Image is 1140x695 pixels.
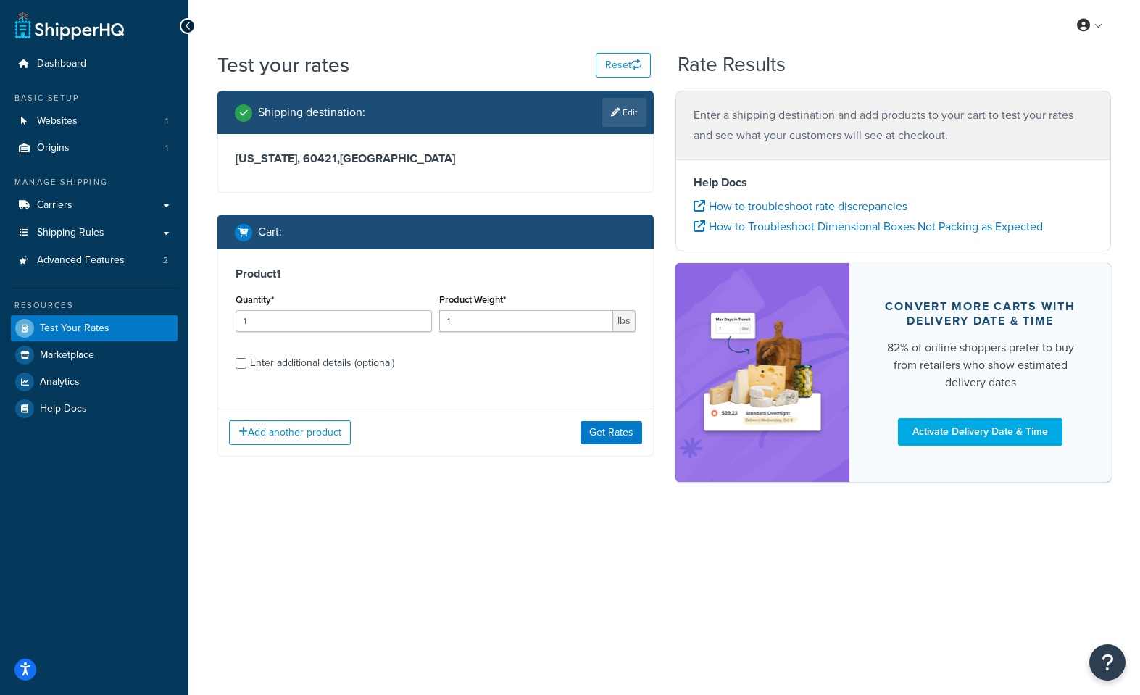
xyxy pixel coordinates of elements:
div: 82% of online shoppers prefer to buy from retailers who show estimated delivery dates [884,339,1076,391]
div: Convert more carts with delivery date & time [884,299,1076,328]
button: Reset [596,53,651,78]
div: Manage Shipping [11,176,178,188]
h3: Product 1 [236,267,636,281]
div: Resources [11,299,178,312]
label: Quantity* [236,294,274,305]
div: Enter additional details (optional) [250,353,394,373]
span: Test Your Rates [40,322,109,335]
span: 1 [165,142,168,154]
a: Marketplace [11,342,178,368]
span: 1 [165,115,168,128]
span: Help Docs [40,403,87,415]
input: 0 [236,310,432,332]
a: How to troubleshoot rate discrepancies [694,198,907,215]
li: Origins [11,135,178,162]
span: 2 [163,254,168,267]
a: Edit [602,98,646,127]
a: Help Docs [11,396,178,422]
h2: Rate Results [678,54,786,76]
span: Origins [37,142,70,154]
a: How to Troubleshoot Dimensional Boxes Not Packing as Expected [694,218,1043,235]
a: Carriers [11,192,178,219]
a: Origins1 [11,135,178,162]
a: Websites1 [11,108,178,135]
h2: Cart : [258,225,282,238]
span: Marketplace [40,349,94,362]
div: Basic Setup [11,92,178,104]
button: Open Resource Center [1089,644,1126,681]
li: Advanced Features [11,247,178,274]
h1: Test your rates [217,51,349,79]
a: Dashboard [11,51,178,78]
span: Dashboard [37,58,86,70]
img: feature-image-ddt-36eae7f7280da8017bfb280eaccd9c446f90b1fe08728e4019434db127062ab4.png [697,285,828,459]
span: Websites [37,115,78,128]
input: 0.00 [439,310,613,332]
h2: Shipping destination : [258,106,365,119]
a: Test Your Rates [11,315,178,341]
h3: [US_STATE], 60421 , [GEOGRAPHIC_DATA] [236,151,636,166]
span: Advanced Features [37,254,125,267]
span: Shipping Rules [37,227,104,239]
button: Add another product [229,420,351,445]
a: Shipping Rules [11,220,178,246]
h4: Help Docs [694,174,1094,191]
input: Enter additional details (optional) [236,358,246,369]
span: Analytics [40,376,80,388]
p: Enter a shipping destination and add products to your cart to test your rates and see what your c... [694,105,1094,146]
span: lbs [613,310,636,332]
a: Activate Delivery Date & Time [898,418,1062,446]
a: Analytics [11,369,178,395]
li: Websites [11,108,178,135]
a: Advanced Features2 [11,247,178,274]
span: Carriers [37,199,72,212]
label: Product Weight* [439,294,506,305]
button: Get Rates [581,421,642,444]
